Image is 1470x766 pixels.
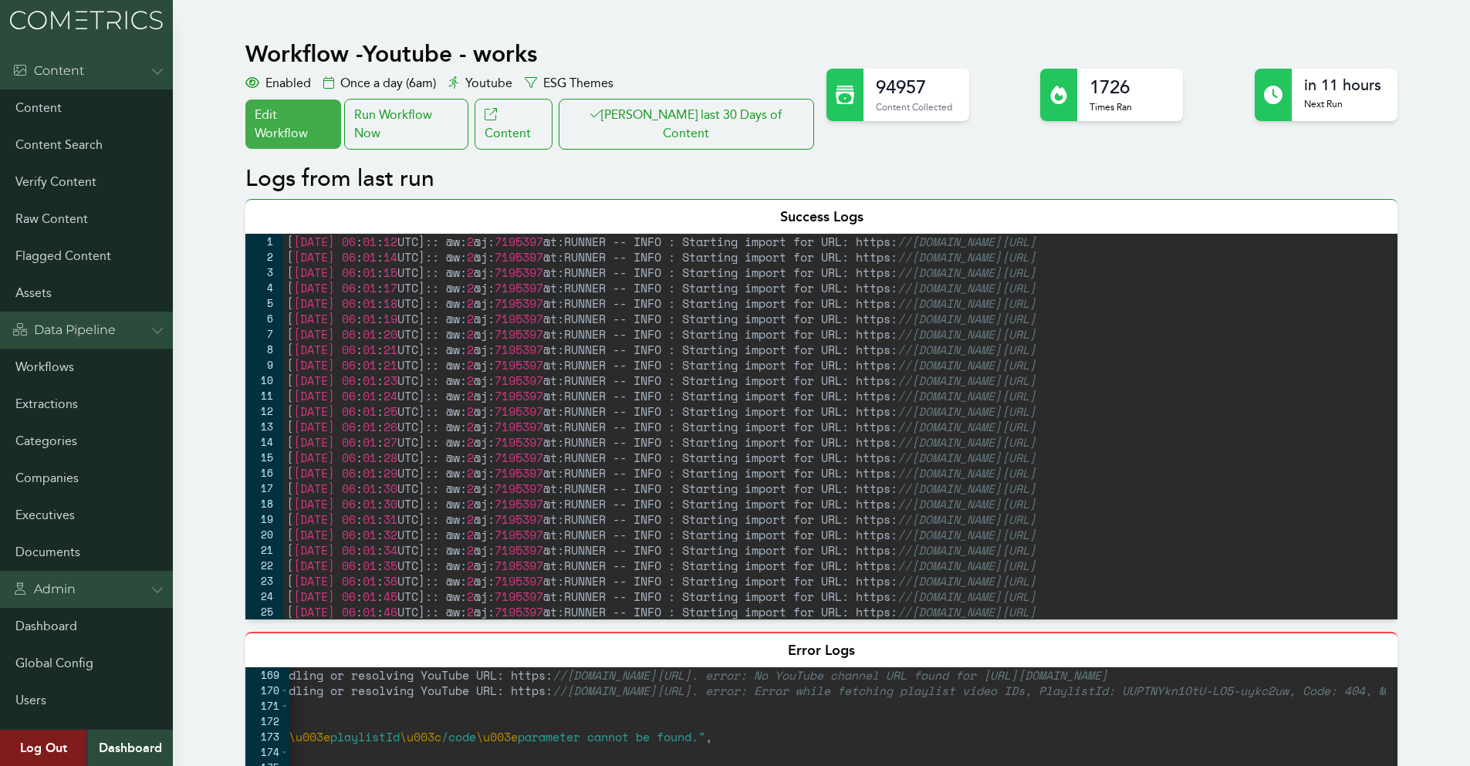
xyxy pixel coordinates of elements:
div: 20 [245,527,283,542]
div: 22 [245,558,283,573]
div: 3 [245,265,283,280]
div: Content [12,62,84,80]
h1: Workflow - Youtube - works [245,40,816,68]
div: 18 [245,496,283,511]
div: 169 [245,667,289,683]
div: Youtube [448,74,512,93]
div: 11 [245,388,283,403]
h2: Logs from last run [245,165,1397,193]
div: 24 [245,589,283,604]
div: Data Pipeline [12,321,116,339]
div: 4 [245,280,283,295]
p: Content Collected [876,100,952,115]
h2: 94957 [876,75,952,100]
div: 5 [245,295,283,311]
a: Content [475,99,552,150]
a: Edit Workflow [245,100,341,149]
div: 19 [245,511,283,527]
p: Times Ran [1090,100,1132,115]
div: Admin [12,580,76,599]
div: 14 [245,434,283,450]
div: 9 [245,357,283,373]
div: Once a day (6am) [323,74,436,93]
div: 2 [245,249,283,265]
div: 8 [245,342,283,357]
div: 15 [245,450,283,465]
div: 170 [245,683,289,698]
div: 7 [245,326,283,342]
button: [PERSON_NAME] last 30 Days of Content [559,99,814,150]
div: 171 [245,698,289,714]
div: 172 [245,714,289,729]
div: 13 [245,419,283,434]
div: 1 [245,234,283,249]
div: 10 [245,373,283,388]
h2: in 11 hours [1304,75,1381,96]
p: Next Run [1304,96,1381,112]
div: Enabled [245,74,311,93]
div: ESG Themes [525,74,613,93]
div: 16 [245,465,283,481]
div: 23 [245,573,283,589]
div: Run Workflow Now [344,99,469,150]
div: 25 [245,604,283,619]
div: 17 [245,481,283,496]
h2: 1726 [1090,75,1132,100]
a: Dashboard [86,730,173,766]
div: 173 [245,729,289,744]
div: Error Logs [245,632,1397,667]
div: 12 [245,403,283,419]
div: 6 [245,311,283,326]
div: 174 [245,744,289,760]
div: Success Logs [245,199,1397,234]
div: 21 [245,542,283,558]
